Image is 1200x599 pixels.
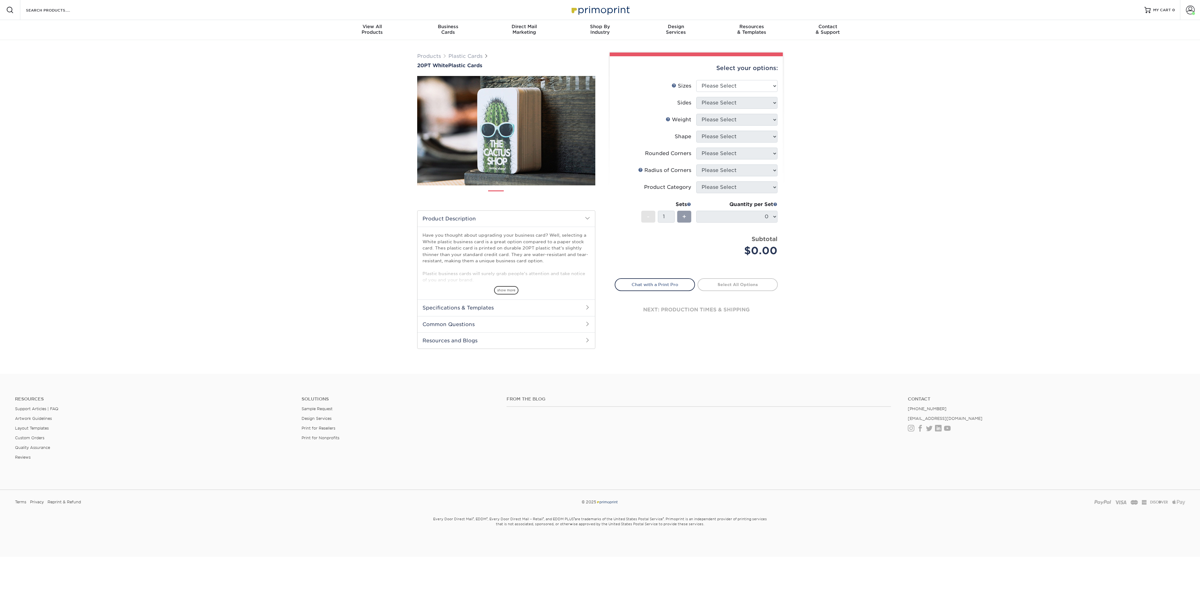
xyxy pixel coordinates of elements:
[644,184,691,191] div: Product Category
[302,396,497,402] h4: Solutions
[15,426,49,430] a: Layout Templates
[615,278,695,291] a: Chat with a Print Pro
[790,24,866,35] div: & Support
[696,201,777,208] div: Quantity per Set
[403,497,797,507] div: © 2025
[1172,8,1175,12] span: 0
[487,517,487,520] sup: ®
[417,332,595,349] h2: Resources and Blogs
[422,232,590,404] p: Have you thought about upgrading your business card? Well, selecting a White plastic business car...
[641,201,691,208] div: Sets
[714,24,790,29] span: Resources
[410,24,486,35] div: Cards
[302,435,339,440] a: Print for Nonprofits
[615,291,778,329] div: next: production times & shipping
[417,63,595,68] a: 20PT WhitePlastic Cards
[682,212,686,221] span: +
[417,69,595,192] img: 20PT White 01
[410,20,486,40] a: BusinessCards
[417,299,595,316] h2: Specifications & Templates
[334,20,410,40] a: View AllProducts
[302,426,335,430] a: Print for Resellers
[302,406,332,411] a: Sample Request
[486,20,562,40] a: Direct MailMarketing
[334,24,410,35] div: Products
[509,188,525,204] img: Plastic Cards 02
[417,63,448,68] span: 20PT White
[15,445,50,450] a: Quality Assurance
[647,212,650,221] span: -
[714,24,790,35] div: & Templates
[15,416,52,421] a: Artwork Guidelines
[666,116,691,123] div: Weight
[569,3,631,17] img: Primoprint
[15,497,26,507] a: Terms
[448,53,482,59] a: Plastic Cards
[790,24,866,29] span: Contact
[677,99,691,107] div: Sides
[908,406,947,411] a: [PHONE_NUMBER]
[714,20,790,40] a: Resources& Templates
[25,6,86,14] input: SEARCH PRODUCTS.....
[638,20,714,40] a: DesignServices
[697,278,778,291] a: Select All Options
[638,24,714,29] span: Design
[417,211,595,227] h2: Product Description
[701,243,777,258] div: $0.00
[790,20,866,40] a: Contact& Support
[302,416,332,421] a: Design Services
[645,150,691,157] div: Rounded Corners
[638,24,714,35] div: Services
[417,514,783,542] small: Every Door Direct Mail , EDDM , Every Door Direct Mail – Retail , and EDDM PLUS are trademarks of...
[473,517,474,520] sup: ®
[494,286,518,294] span: show more
[410,24,486,29] span: Business
[663,517,664,520] sup: ®
[675,133,691,140] div: Shape
[486,24,562,35] div: Marketing
[15,455,31,460] a: Reviews
[30,497,44,507] a: Privacy
[543,517,544,520] sup: ®
[562,20,638,40] a: Shop ByIndustry
[15,406,58,411] a: Support Articles | FAQ
[15,396,292,402] h4: Resources
[507,396,891,402] h4: From the Blog
[638,167,691,174] div: Radius of Corners
[417,316,595,332] h2: Common Questions
[417,63,595,68] h1: Plastic Cards
[596,500,618,504] img: Primoprint
[334,24,410,29] span: View All
[672,82,691,90] div: Sizes
[47,497,81,507] a: Reprint & Refund
[486,24,562,29] span: Direct Mail
[752,235,777,242] strong: Subtotal
[562,24,638,35] div: Industry
[908,396,1185,402] a: Contact
[908,416,982,421] a: [EMAIL_ADDRESS][DOMAIN_NAME]
[417,53,441,59] a: Products
[615,56,778,80] div: Select your options:
[15,435,44,440] a: Custom Orders
[562,24,638,29] span: Shop By
[488,188,504,204] img: Plastic Cards 01
[1153,8,1171,13] span: MY CART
